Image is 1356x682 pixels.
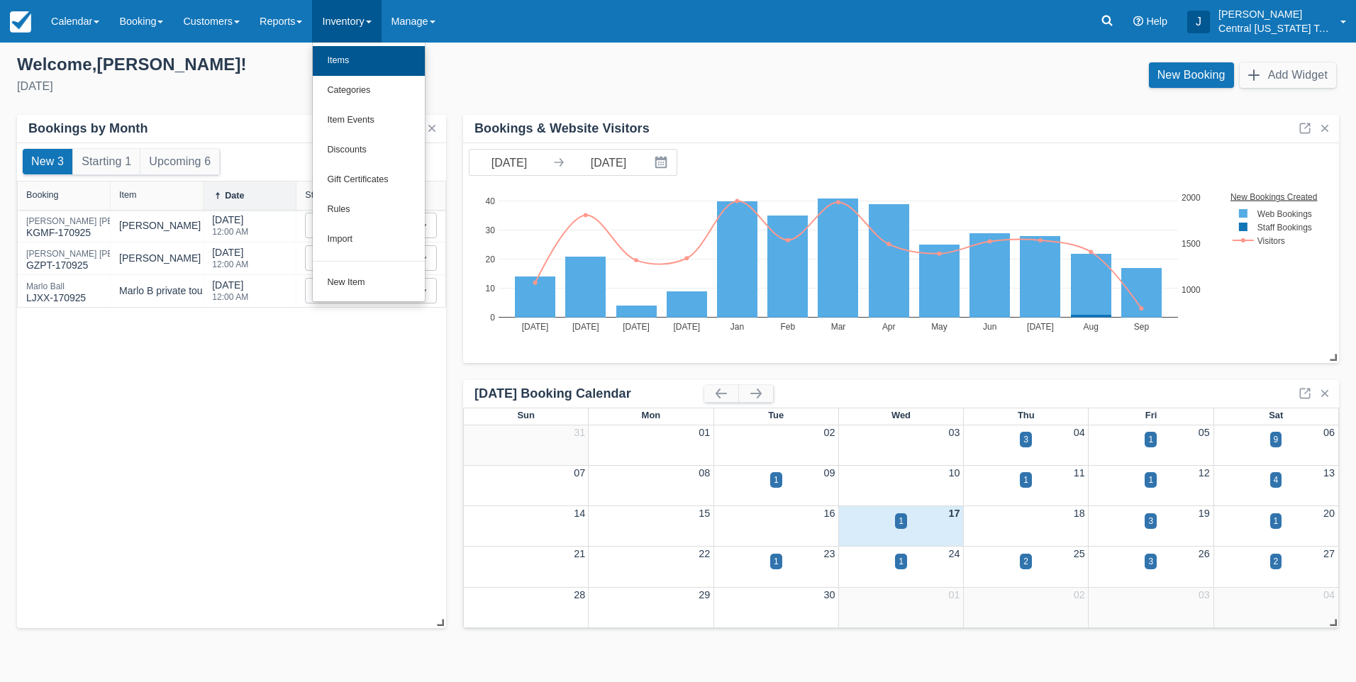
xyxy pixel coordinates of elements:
[26,250,169,258] div: [PERSON_NAME] [PERSON_NAME]
[1074,467,1085,479] a: 11
[574,467,585,479] a: 07
[1074,508,1085,519] a: 18
[1149,62,1234,88] a: New Booking
[26,282,86,306] div: LJXX-170925
[1269,410,1283,420] span: Sat
[823,508,835,519] a: 16
[26,282,86,291] div: Marlo Ball
[699,589,710,600] a: 29
[212,213,248,245] div: [DATE]
[119,251,307,266] div: [PERSON_NAME] additional guest [DATE]
[26,223,169,229] a: [PERSON_NAME] [PERSON_NAME]KGMF-170925
[119,190,137,200] div: Item
[891,410,911,420] span: Wed
[768,410,784,420] span: Tue
[26,250,169,273] div: GZPT-170925
[899,515,904,527] div: 1
[1146,16,1167,27] span: Help
[26,190,59,200] div: Booking
[569,150,648,175] input: End Date
[1187,11,1210,33] div: J
[574,548,585,559] a: 21
[949,467,960,479] a: 10
[17,54,667,75] div: Welcome , [PERSON_NAME] !
[699,427,710,438] a: 01
[28,121,148,137] div: Bookings by Month
[1145,410,1157,420] span: Fri
[1274,515,1279,527] div: 1
[17,78,667,95] div: [DATE]
[1074,589,1085,600] a: 02
[212,278,248,310] div: [DATE]
[1218,7,1332,21] p: [PERSON_NAME]
[823,548,835,559] a: 23
[699,508,710,519] a: 15
[574,589,585,600] a: 28
[1023,555,1028,568] div: 2
[26,217,169,240] div: KGMF-170925
[774,555,779,568] div: 1
[313,106,425,135] a: Item Events
[23,149,72,174] button: New 3
[1199,427,1210,438] a: 05
[823,467,835,479] a: 09
[1148,555,1153,568] div: 3
[699,548,710,559] a: 22
[313,135,425,165] a: Discounts
[212,293,248,301] div: 12:00 AM
[648,150,677,175] button: Interact with the calendar and add the check-in date for your trip.
[823,427,835,438] a: 02
[1199,508,1210,519] a: 19
[899,555,904,568] div: 1
[119,218,333,233] div: [PERSON_NAME] private tour 14 guests [DATE]
[1218,21,1332,35] p: Central [US_STATE] Tours
[1199,589,1210,600] a: 03
[1199,467,1210,479] a: 12
[1323,589,1335,600] a: 04
[1148,474,1153,486] div: 1
[949,548,960,559] a: 24
[1148,433,1153,446] div: 1
[140,149,219,174] button: Upcoming 6
[1274,555,1279,568] div: 2
[212,245,248,277] div: [DATE]
[1274,474,1279,486] div: 4
[1148,515,1153,527] div: 3
[949,589,960,600] a: 01
[474,121,650,137] div: Bookings & Website Visitors
[642,410,661,420] span: Mon
[313,195,425,225] a: Rules
[1232,191,1319,201] text: New Bookings Created
[313,165,425,195] a: Gift Certificates
[313,46,425,76] a: Items
[73,149,140,174] button: Starting 1
[313,268,425,298] a: New Item
[517,410,534,420] span: Sun
[574,508,585,519] a: 14
[1323,548,1335,559] a: 27
[26,255,169,262] a: [PERSON_NAME] [PERSON_NAME]GZPT-170925
[1323,467,1335,479] a: 13
[574,427,585,438] a: 31
[1323,508,1335,519] a: 20
[949,427,960,438] a: 03
[1074,548,1085,559] a: 25
[313,225,425,255] a: Import
[313,76,425,106] a: Categories
[1018,410,1035,420] span: Thu
[212,260,248,269] div: 12:00 AM
[1023,474,1028,486] div: 1
[119,284,280,298] div: Marlo B private tour 4 guests [DATE]
[774,474,779,486] div: 1
[1133,16,1143,26] i: Help
[1023,433,1028,446] div: 3
[469,150,549,175] input: Start Date
[1199,548,1210,559] a: 26
[26,217,169,225] div: [PERSON_NAME] [PERSON_NAME]
[1274,433,1279,446] div: 9
[1240,62,1336,88] button: Add Widget
[212,228,248,236] div: 12:00 AM
[1323,427,1335,438] a: 06
[949,508,960,519] a: 17
[474,386,704,402] div: [DATE] Booking Calendar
